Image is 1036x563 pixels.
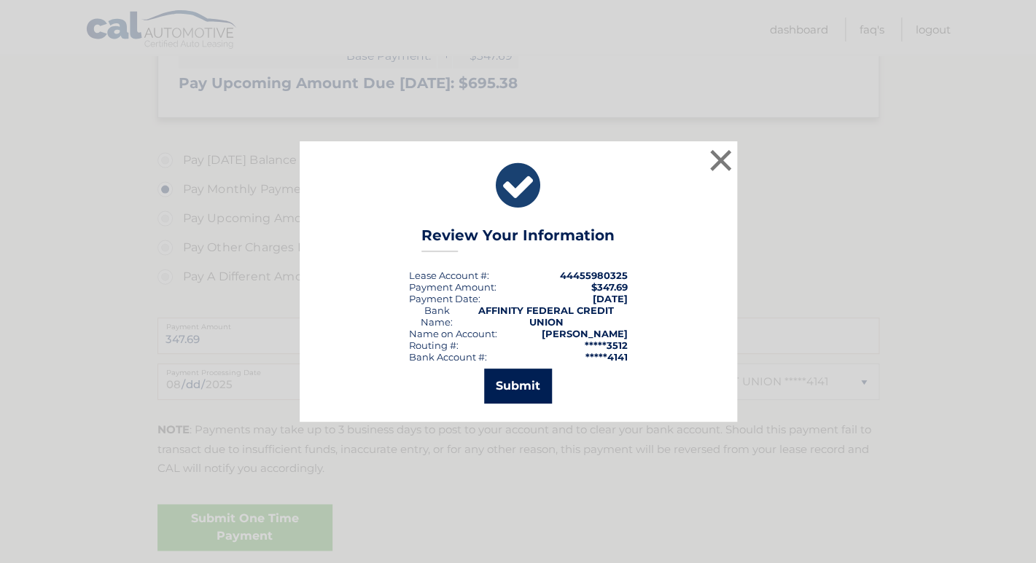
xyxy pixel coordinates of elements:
span: $347.69 [591,281,628,293]
div: : [409,293,480,304]
div: Bank Account #: [409,351,487,363]
div: Bank Name: [409,304,465,328]
span: Payment Date [409,293,478,304]
strong: 44455980325 [560,269,628,281]
div: Name on Account: [409,328,497,339]
span: [DATE] [593,293,628,304]
button: × [706,146,736,175]
div: Lease Account #: [409,269,489,281]
button: Submit [484,369,552,403]
div: Routing #: [409,339,459,351]
div: Payment Amount: [409,281,496,293]
strong: [PERSON_NAME] [542,328,628,339]
h3: Review Your Information [421,227,615,252]
strong: AFFINITY FEDERAL CREDIT UNION [478,304,614,328]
